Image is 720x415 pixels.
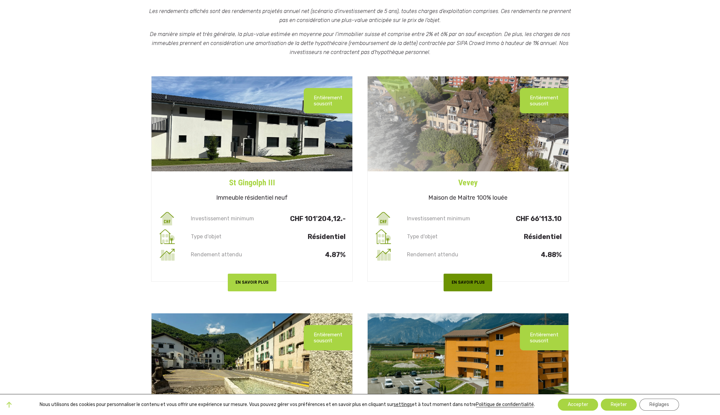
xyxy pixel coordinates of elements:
[368,189,568,210] h5: Maison de Maître 100% louée
[189,252,267,258] p: Rendement attendu
[40,402,535,408] p: Nous utilisons des cookies pour personnaliser le contenu et vous offrir une expérience sur mesure...
[314,95,342,107] p: Entièrement souscrit
[158,246,176,264] img: rendement
[374,210,392,228] img: invest_min
[530,95,558,107] p: Entièrement souscrit
[228,274,276,291] button: EN SAVOIR PLUS
[484,216,561,222] p: CHF 66’113.10
[476,402,534,407] a: Politique de confidentialité
[268,252,346,258] p: 4.87%
[189,234,267,240] p: Type d'objet
[368,171,568,189] a: Vevey
[374,246,392,264] img: rendement
[558,399,598,411] button: Accepter
[444,274,492,291] button: EN SAVOIR PLUS
[152,189,352,210] h5: Immeuble résidentiel neuf
[150,31,570,55] em: De manière simple et très générale, la plus-value estimée en moyenne pour l’immobilier suisse et ...
[406,234,484,240] p: Type d'objet
[530,332,558,344] p: Entièrement souscrit
[374,228,392,246] img: type
[152,313,352,408] img: vionaaz-property
[444,267,492,275] a: EN SAVOIR PLUS
[158,210,176,228] img: invest_min
[152,76,352,171] img: st-gin-iii
[601,399,637,411] button: Rejeter
[639,399,679,411] button: Réglages
[268,234,346,240] p: Résidentiel
[484,252,561,258] p: 4.88%
[406,216,484,222] p: Investissement minimum
[152,171,352,189] a: St Gingolph III
[189,216,267,222] p: Investissement minimum
[406,252,484,258] p: Rendement attendu
[268,216,346,222] p: CHF 101'204,12.-
[158,228,176,246] img: type
[484,234,561,240] p: Résidentiel
[149,8,571,23] em: Les rendements affichés sont des rendements projetés annuel net (scénario d’investissement de 5 a...
[394,402,412,408] button: settings
[314,332,342,344] p: Entièrement souscrit
[228,267,276,275] a: EN SAVOIR PLUS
